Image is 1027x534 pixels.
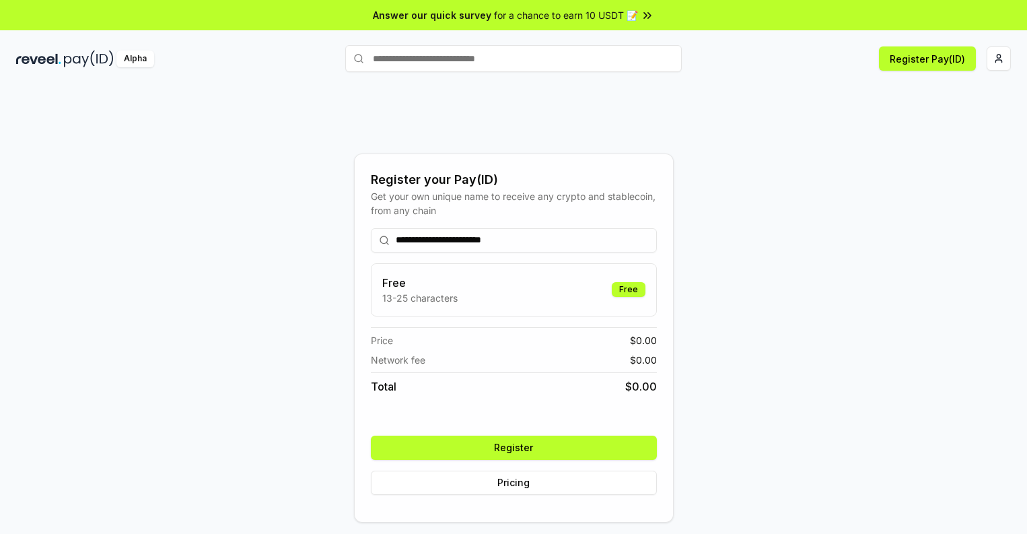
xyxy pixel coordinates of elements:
[371,471,657,495] button: Pricing
[630,333,657,347] span: $ 0.00
[630,353,657,367] span: $ 0.00
[371,189,657,218] div: Get your own unique name to receive any crypto and stablecoin, from any chain
[612,282,645,297] div: Free
[371,378,396,395] span: Total
[879,46,976,71] button: Register Pay(ID)
[371,436,657,460] button: Register
[16,51,61,67] img: reveel_dark
[64,51,114,67] img: pay_id
[382,291,458,305] p: 13-25 characters
[382,275,458,291] h3: Free
[373,8,491,22] span: Answer our quick survey
[116,51,154,67] div: Alpha
[371,170,657,189] div: Register your Pay(ID)
[371,333,393,347] span: Price
[625,378,657,395] span: $ 0.00
[494,8,638,22] span: for a chance to earn 10 USDT 📝
[371,353,425,367] span: Network fee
